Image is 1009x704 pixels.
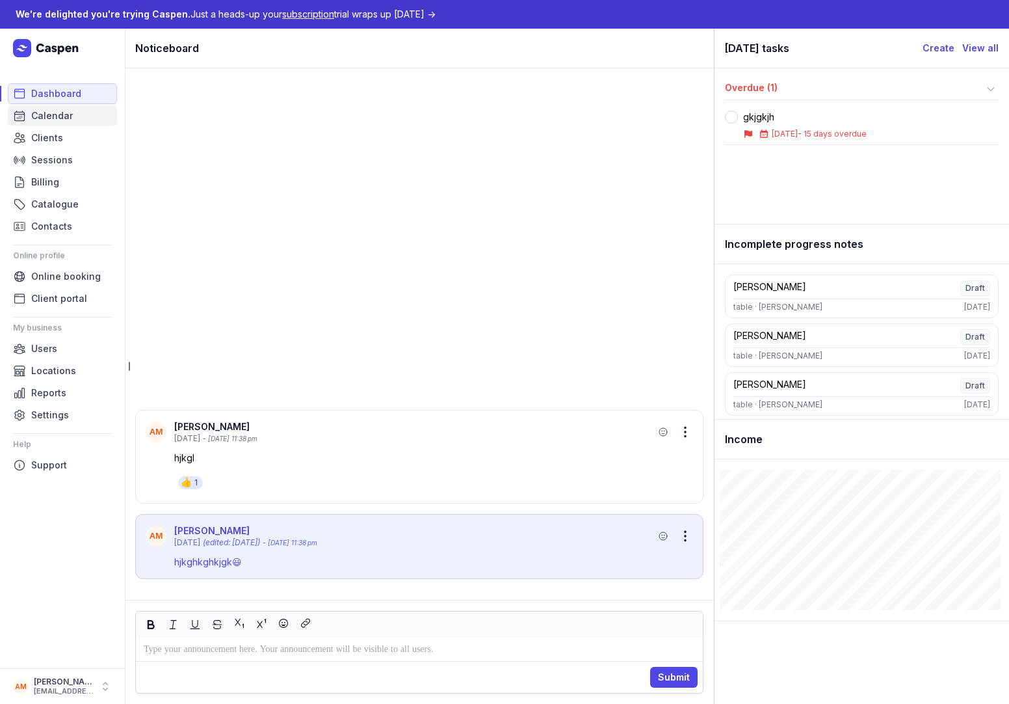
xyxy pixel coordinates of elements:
[150,427,163,437] span: AM
[263,538,317,548] div: - [DATE] 11:38 pm
[960,280,990,296] span: Draft
[960,329,990,345] span: Draft
[34,687,94,696] div: [EMAIL_ADDRESS][DOMAIN_NAME]
[725,372,999,416] a: [PERSON_NAME]Drafttable · [PERSON_NAME][DATE]
[31,130,63,146] span: Clients
[13,318,112,338] div: My business
[203,537,260,548] div: (edited: [DATE])
[125,29,714,68] div: Noticeboard
[13,434,112,455] div: Help
[31,108,73,124] span: Calendar
[725,275,999,318] a: [PERSON_NAME]Drafttable · [PERSON_NAME][DATE]
[772,129,798,139] span: [DATE]
[964,351,990,361] div: [DATE]
[31,269,101,284] span: Online booking
[31,152,73,168] span: Sessions
[174,452,693,465] p: hjkgl
[150,531,163,541] span: AM
[174,556,693,569] p: hjkghkghkjgk😃
[658,670,690,685] span: Submit
[203,434,257,444] div: - [DATE] 11:38 pm
[15,679,27,694] span: AM
[174,433,200,444] div: [DATE]
[31,196,79,212] span: Catalogue
[725,39,923,57] div: [DATE] tasks
[714,420,1009,459] div: Income
[16,7,436,22] div: Just a heads-up your trial wraps up [DATE] →
[13,245,112,266] div: Online profile
[181,476,192,489] div: 👍
[733,280,806,296] div: [PERSON_NAME]
[31,291,87,306] span: Client portal
[16,8,190,20] span: We're delighted you're trying Caspen.
[960,378,990,394] span: Draft
[733,399,822,410] div: table · [PERSON_NAME]
[174,524,654,537] div: [PERSON_NAME]
[733,378,806,394] div: [PERSON_NAME]
[34,677,94,687] div: [PERSON_NAME]
[923,40,954,56] a: Create
[31,341,57,357] span: Users
[31,385,66,401] span: Reports
[31,86,81,102] span: Dashboard
[725,323,999,367] a: [PERSON_NAME]Drafttable · [PERSON_NAME][DATE]
[798,129,867,139] span: - 15 days overdue
[733,302,822,312] div: table · [PERSON_NAME]
[31,219,72,234] span: Contacts
[194,478,198,488] div: 1
[31,407,69,423] span: Settings
[733,351,822,361] div: table · [PERSON_NAME]
[964,399,990,410] div: [DATE]
[174,537,200,548] div: [DATE]
[650,667,698,688] button: Submit
[174,420,654,433] div: [PERSON_NAME]
[962,40,999,56] a: View all
[31,174,59,190] span: Billing
[964,302,990,312] div: [DATE]
[31,457,67,473] span: Support
[733,329,806,345] div: [PERSON_NAME]
[282,8,334,20] span: subscription
[743,111,867,124] div: gkjgkjh
[714,224,1009,264] div: Incomplete progress notes
[725,81,983,97] div: Overdue (1)
[31,363,76,379] span: Locations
